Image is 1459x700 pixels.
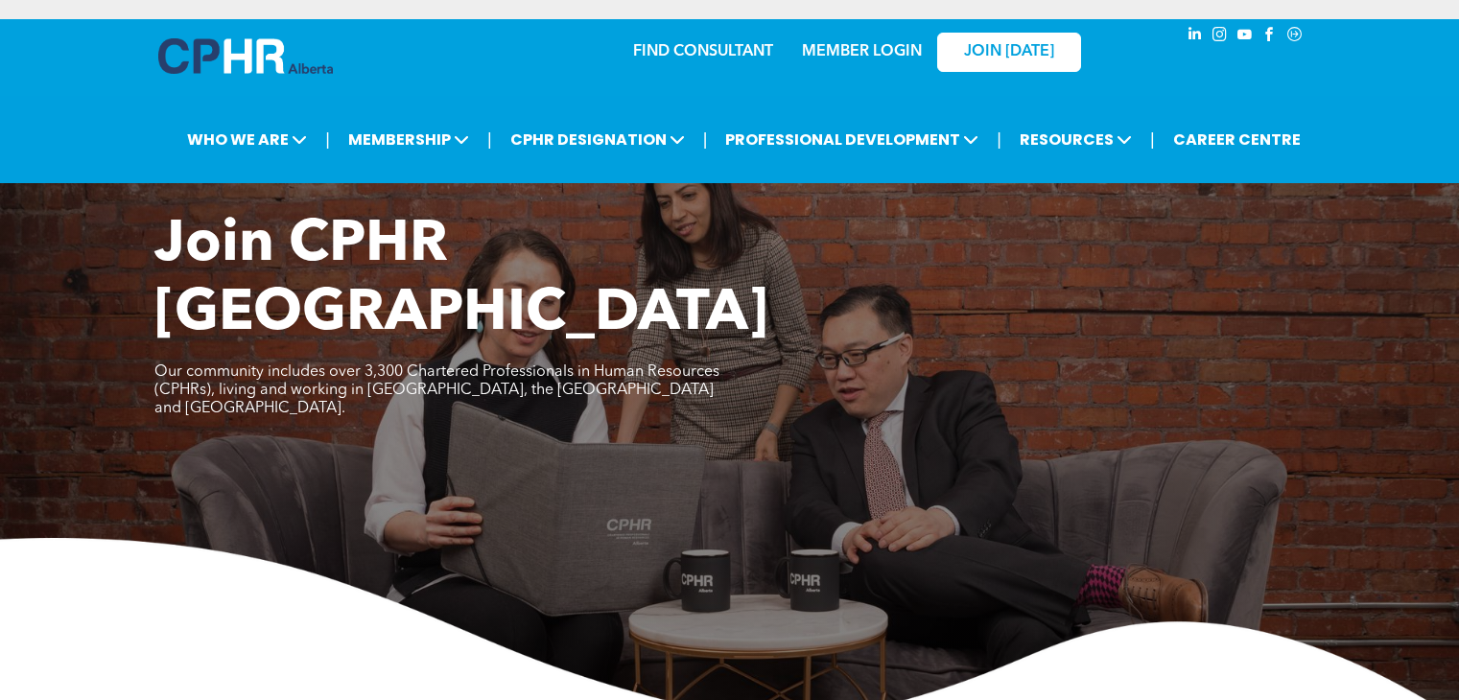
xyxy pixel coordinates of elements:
[342,122,475,157] span: MEMBERSHIP
[154,217,768,343] span: Join CPHR [GEOGRAPHIC_DATA]
[633,44,773,59] a: FIND CONSULTANT
[505,122,691,157] span: CPHR DESIGNATION
[997,120,1001,159] li: |
[325,120,330,159] li: |
[1167,122,1306,157] a: CAREER CENTRE
[487,120,492,159] li: |
[158,38,333,74] img: A blue and white logo for cp alberta
[937,33,1081,72] a: JOIN [DATE]
[802,44,922,59] a: MEMBER LOGIN
[1185,24,1206,50] a: linkedin
[154,364,719,416] span: Our community includes over 3,300 Chartered Professionals in Human Resources (CPHRs), living and ...
[703,120,708,159] li: |
[181,122,313,157] span: WHO WE ARE
[1235,24,1256,50] a: youtube
[1210,24,1231,50] a: instagram
[1284,24,1306,50] a: Social network
[1014,122,1138,157] span: RESOURCES
[719,122,984,157] span: PROFESSIONAL DEVELOPMENT
[1259,24,1281,50] a: facebook
[964,43,1054,61] span: JOIN [DATE]
[1150,120,1155,159] li: |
